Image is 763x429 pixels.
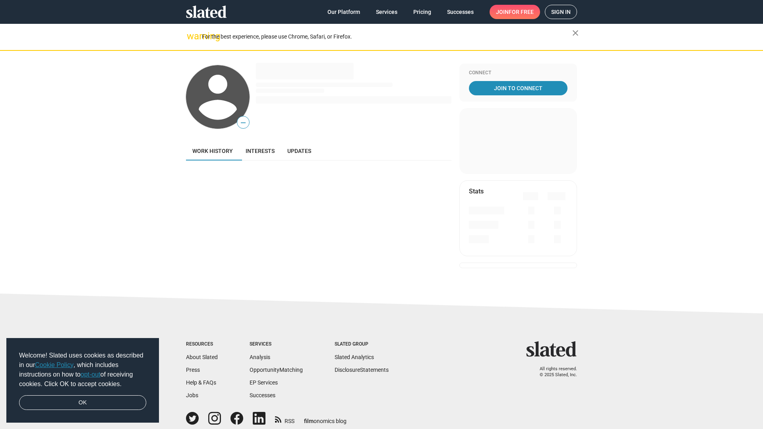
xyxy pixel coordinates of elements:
[281,141,318,160] a: Updates
[186,392,198,398] a: Jobs
[186,341,218,348] div: Resources
[237,118,249,128] span: —
[19,351,146,389] span: Welcome! Slated uses cookies as described in our , which includes instructions on how to of recei...
[192,148,233,154] span: Work history
[471,81,566,95] span: Join To Connect
[246,148,275,154] span: Interests
[250,367,303,373] a: OpportunityMatching
[490,5,540,19] a: Joinfor free
[275,413,294,425] a: RSS
[376,5,397,19] span: Services
[186,354,218,360] a: About Slated
[335,341,389,348] div: Slated Group
[335,354,374,360] a: Slated Analytics
[6,338,159,423] div: cookieconsent
[202,31,572,42] div: For the best experience, please use Chrome, Safari, or Firefox.
[327,5,360,19] span: Our Platform
[407,5,438,19] a: Pricing
[531,366,577,378] p: All rights reserved. © 2025 Slated, Inc.
[335,367,389,373] a: DisclosureStatements
[250,341,303,348] div: Services
[250,392,275,398] a: Successes
[509,5,534,19] span: for free
[35,361,74,368] a: Cookie Policy
[469,187,484,195] mat-card-title: Stats
[551,5,571,19] span: Sign in
[496,5,534,19] span: Join
[321,5,366,19] a: Our Platform
[186,367,200,373] a: Press
[239,141,281,160] a: Interests
[81,371,101,378] a: opt-out
[250,379,278,386] a: EP Services
[469,70,567,76] div: Connect
[186,379,216,386] a: Help & FAQs
[304,418,314,424] span: film
[447,5,474,19] span: Successes
[19,395,146,410] a: dismiss cookie message
[250,354,270,360] a: Analysis
[304,411,347,425] a: filmonomics blog
[469,81,567,95] a: Join To Connect
[187,31,196,41] mat-icon: warning
[545,5,577,19] a: Sign in
[441,5,480,19] a: Successes
[413,5,431,19] span: Pricing
[186,141,239,160] a: Work history
[571,28,580,38] mat-icon: close
[287,148,311,154] span: Updates
[370,5,404,19] a: Services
